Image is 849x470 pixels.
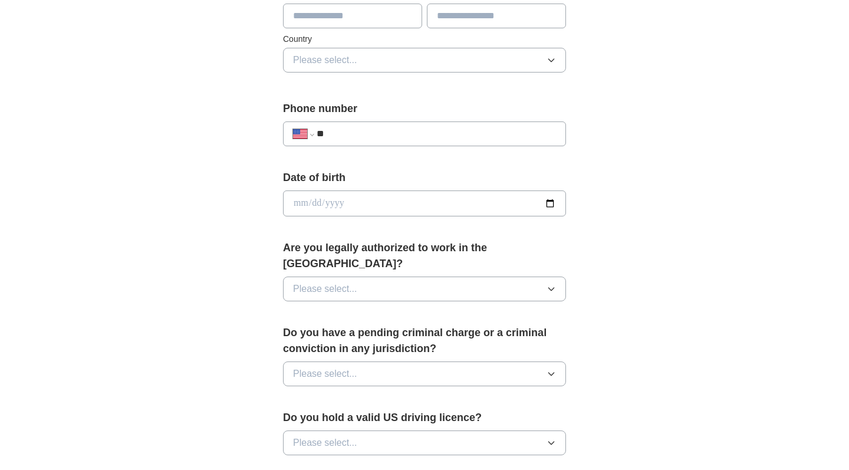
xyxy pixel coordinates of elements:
[283,48,566,73] button: Please select...
[283,410,566,426] label: Do you hold a valid US driving licence?
[283,101,566,117] label: Phone number
[293,53,357,67] span: Please select...
[293,367,357,381] span: Please select...
[283,240,566,272] label: Are you legally authorized to work in the [GEOGRAPHIC_DATA]?
[283,430,566,455] button: Please select...
[283,277,566,301] button: Please select...
[283,170,566,186] label: Date of birth
[283,33,566,45] label: Country
[283,325,566,357] label: Do you have a pending criminal charge or a criminal conviction in any jurisdiction?
[293,436,357,450] span: Please select...
[283,361,566,386] button: Please select...
[293,282,357,296] span: Please select...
